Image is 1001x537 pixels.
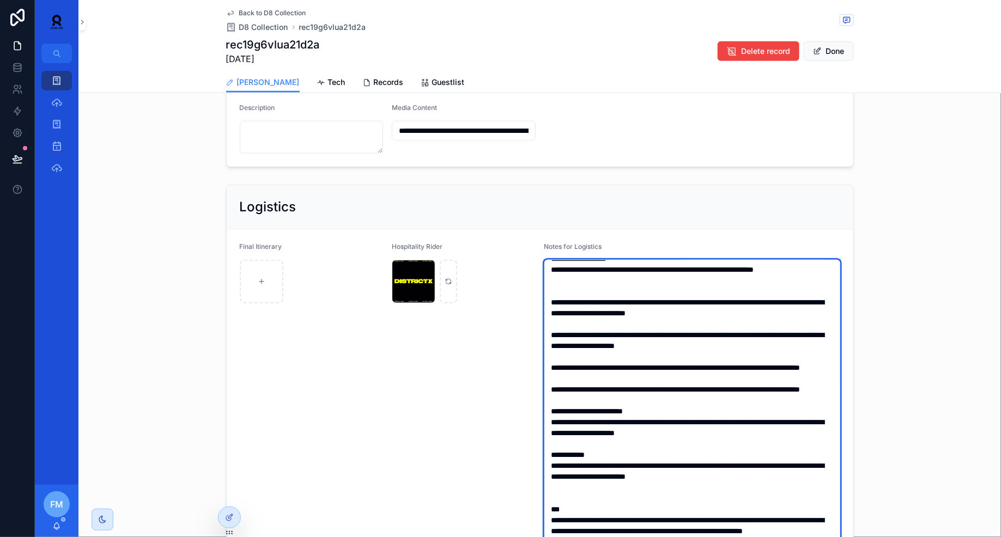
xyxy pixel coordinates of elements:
span: D8 Collection [239,22,288,33]
span: Back to D8 Collection [239,9,306,17]
span: Delete record [742,46,791,57]
span: [DATE] [226,52,320,65]
a: rec19g6vlua21d2a [299,22,366,33]
span: Description [240,103,275,112]
a: Records [363,72,404,94]
span: [PERSON_NAME] [237,77,300,88]
button: Delete record [718,41,799,61]
h1: rec19g6vlua21d2a [226,37,320,52]
button: Done [804,41,854,61]
span: Records [374,77,404,88]
a: D8 Collection [226,22,288,33]
a: Tech [317,72,345,94]
span: Notes for Logistics [544,242,602,251]
span: Tech [328,77,345,88]
img: App logo [44,13,70,30]
span: Final Itinerary [240,242,282,251]
a: Guestlist [421,72,465,94]
h2: Logistics [240,198,296,216]
a: [PERSON_NAME] [226,72,300,93]
span: Guestlist [432,77,465,88]
div: scrollable content [35,63,78,192]
span: FM [50,498,63,511]
span: Hospitality Rider [392,242,442,251]
span: Media Content [392,103,437,112]
a: Back to D8 Collection [226,9,306,17]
